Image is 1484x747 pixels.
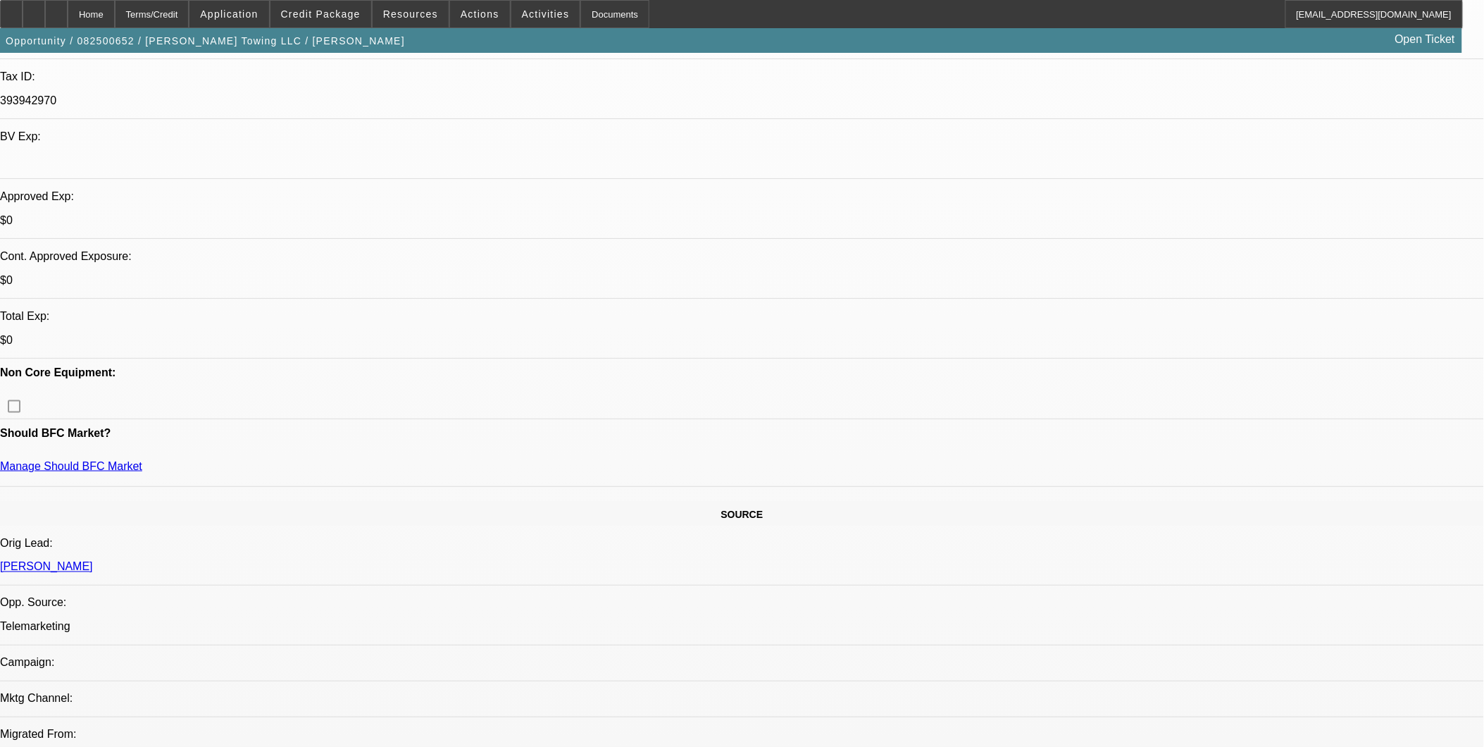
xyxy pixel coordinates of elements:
[373,1,449,27] button: Resources
[461,8,499,20] span: Actions
[383,8,438,20] span: Resources
[200,8,258,20] span: Application
[1390,27,1461,51] a: Open Ticket
[511,1,580,27] button: Activities
[281,8,361,20] span: Credit Package
[189,1,268,27] button: Application
[522,8,570,20] span: Activities
[270,1,371,27] button: Credit Package
[450,1,510,27] button: Actions
[721,509,763,520] span: SOURCE
[6,35,405,47] span: Opportunity / 082500652 / [PERSON_NAME] Towing LLC / [PERSON_NAME]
